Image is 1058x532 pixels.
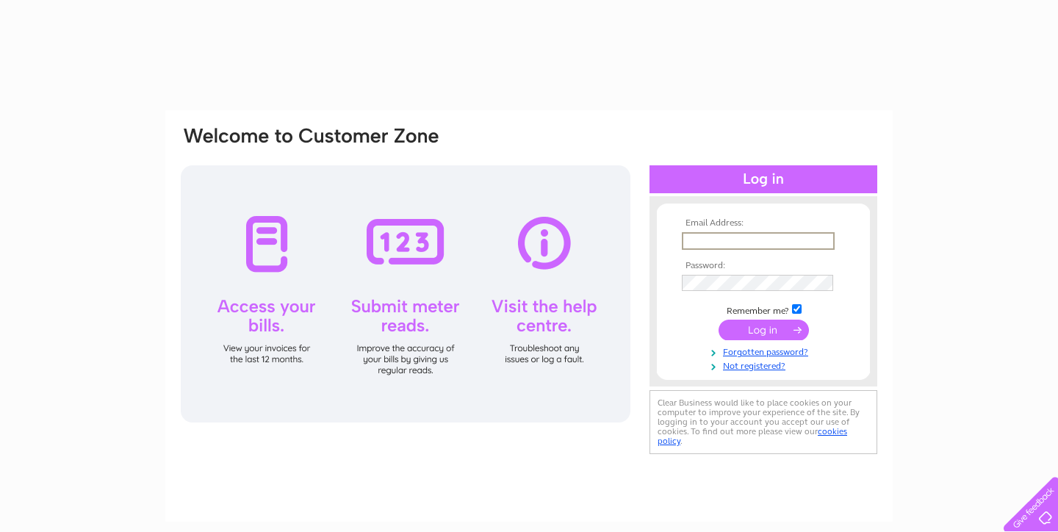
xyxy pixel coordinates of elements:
[682,344,849,358] a: Forgotten password?
[678,261,849,271] th: Password:
[719,320,809,340] input: Submit
[678,302,849,317] td: Remember me?
[682,358,849,372] a: Not registered?
[678,218,849,229] th: Email Address:
[649,390,877,454] div: Clear Business would like to place cookies on your computer to improve your experience of the sit...
[658,426,847,446] a: cookies policy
